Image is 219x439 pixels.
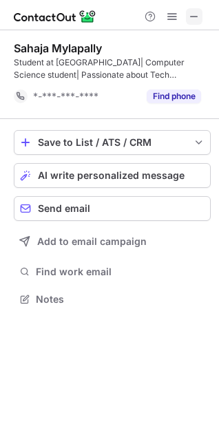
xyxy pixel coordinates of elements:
[14,41,102,55] div: Sahaja Mylapally
[38,137,187,148] div: Save to List / ATS / CRM
[14,163,211,188] button: AI write personalized message
[147,89,201,103] button: Reveal Button
[14,262,211,281] button: Find work email
[36,266,205,278] span: Find work email
[14,229,211,254] button: Add to email campaign
[38,170,185,181] span: AI write personalized message
[14,290,211,309] button: Notes
[14,196,211,221] button: Send email
[38,203,90,214] span: Send email
[14,8,96,25] img: ContactOut v5.3.10
[36,293,205,306] span: Notes
[14,130,211,155] button: save-profile-one-click
[14,56,211,81] div: Student at [GEOGRAPHIC_DATA]| Computer Science student| Passionate about Tech innovation
[37,236,147,247] span: Add to email campaign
